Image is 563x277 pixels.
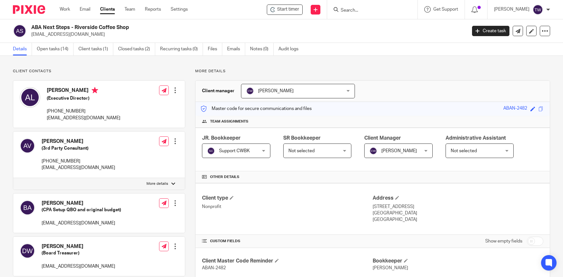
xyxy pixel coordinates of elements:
h4: [PERSON_NAME] [47,87,120,95]
span: Administrative Assistant [446,135,506,141]
label: Show empty fields [485,238,522,244]
h5: (CPA Setup QBO and original budget) [42,207,121,213]
span: ABAN-2482 [202,266,226,270]
p: Master code for secure communications and files [200,105,312,112]
a: Open tasks (14) [37,43,74,55]
p: [EMAIL_ADDRESS][DOMAIN_NAME] [31,31,462,38]
h4: Client type [202,195,373,202]
p: [PHONE_NUMBER] [47,108,120,114]
span: [PERSON_NAME] [258,89,294,93]
p: Client contacts [13,69,185,74]
p: [EMAIL_ADDRESS][DOMAIN_NAME] [42,220,121,226]
img: svg%3E [369,147,377,155]
span: Client Manager [364,135,401,141]
a: Details [13,43,32,55]
span: JR. Bookkeeper [202,135,241,141]
img: svg%3E [20,200,35,215]
a: Recurring tasks (0) [160,43,203,55]
h4: [PERSON_NAME] [42,243,115,250]
a: Create task [472,26,509,36]
a: Emails [227,43,245,55]
img: svg%3E [13,24,26,38]
h2: ABA Next Steps - Riverside Coffee Shop [31,24,376,31]
div: ABA Next Steps - Riverside Coffee Shop [267,5,303,15]
img: svg%3E [20,138,35,153]
span: Not selected [451,149,477,153]
img: Pixie [13,5,45,14]
a: Client tasks (1) [78,43,113,55]
p: More details [195,69,550,74]
img: svg%3E [207,147,215,155]
span: Team assignments [210,119,248,124]
span: Start timer [277,6,299,13]
a: Audit logs [278,43,303,55]
span: SR Bookkeeper [283,135,321,141]
a: Files [208,43,222,55]
h5: (Board Treasurer) [42,250,115,256]
h4: Client Master Code Reminder [202,258,373,264]
h3: Client manager [202,88,235,94]
a: Closed tasks (2) [118,43,155,55]
a: Team [125,6,135,13]
img: svg%3E [533,5,543,15]
span: Not selected [288,149,315,153]
h4: CUSTOM FIELDS [202,239,373,244]
h4: Bookkeeper [373,258,543,264]
a: Settings [171,6,188,13]
img: svg%3E [246,87,254,95]
span: [PERSON_NAME] [381,149,417,153]
p: More details [146,181,168,186]
p: [PHONE_NUMBER] [42,158,115,164]
p: [STREET_ADDRESS] [373,203,543,210]
a: Work [60,6,70,13]
p: [EMAIL_ADDRESS][DOMAIN_NAME] [42,263,115,270]
a: Email [80,6,90,13]
span: Get Support [433,7,458,12]
input: Search [340,8,398,14]
h5: (Executive Director) [47,95,120,102]
span: [PERSON_NAME] [373,266,408,270]
h5: (3rd Party Consultant) [42,145,115,152]
i: Primary [92,87,98,94]
p: [GEOGRAPHIC_DATA] [373,210,543,216]
span: Support CWBK [219,149,250,153]
a: Notes (0) [250,43,274,55]
a: Reports [145,6,161,13]
div: ABAN-2482 [503,105,527,113]
p: [EMAIL_ADDRESS][DOMAIN_NAME] [42,164,115,171]
span: Other details [210,174,239,180]
p: Nonprofit [202,203,373,210]
p: [EMAIL_ADDRESS][DOMAIN_NAME] [47,115,120,121]
h4: [PERSON_NAME] [42,200,121,207]
a: Clients [100,6,115,13]
h4: [PERSON_NAME] [42,138,115,145]
h4: Address [373,195,543,202]
img: svg%3E [20,87,40,108]
p: [GEOGRAPHIC_DATA] [373,216,543,223]
p: [PERSON_NAME] [494,6,529,13]
img: svg%3E [20,243,35,259]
